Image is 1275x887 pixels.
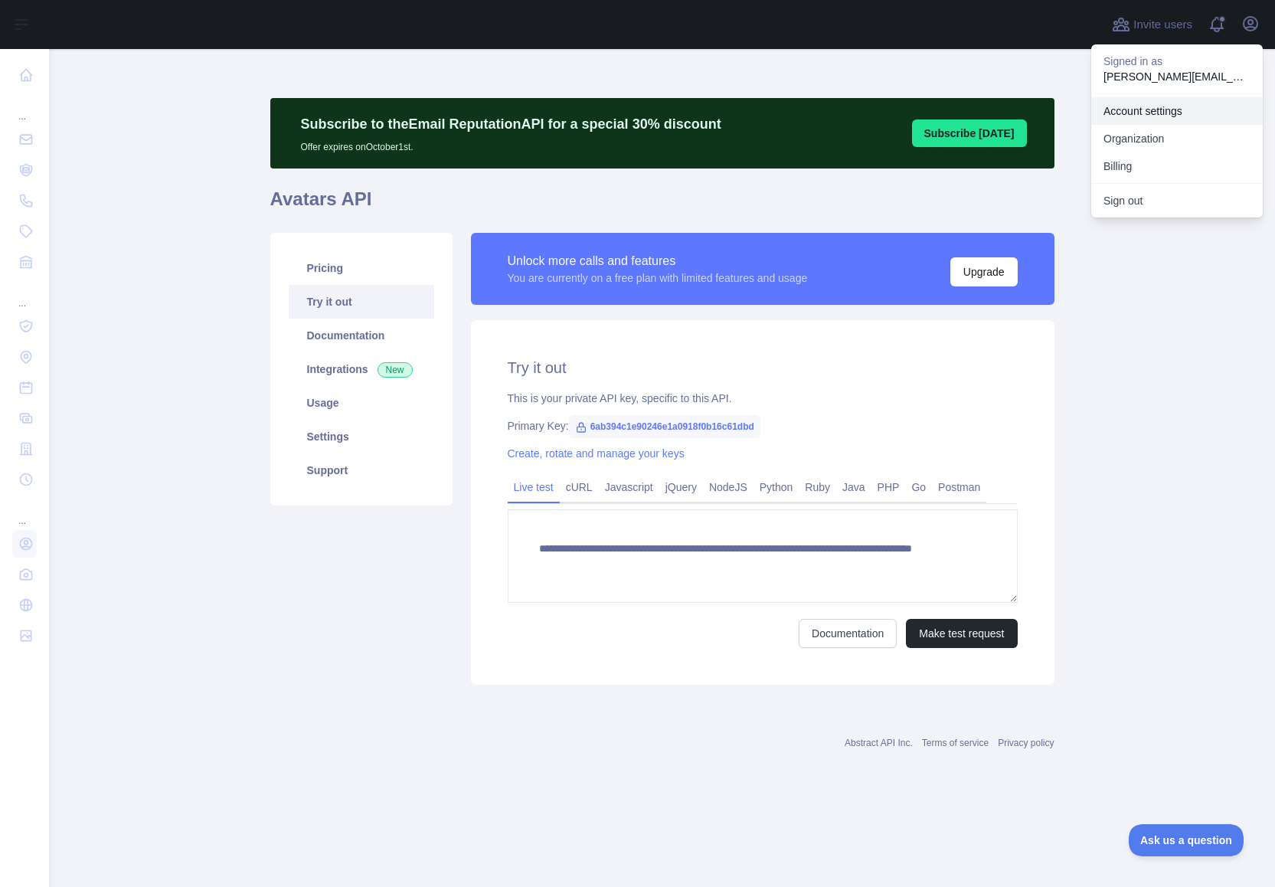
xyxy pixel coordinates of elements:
a: Live test [508,475,560,499]
a: Integrations New [289,352,434,386]
a: Pricing [289,251,434,285]
span: 6ab394c1e90246e1a0918f0b16c61dbd [569,415,760,438]
a: Documentation [289,319,434,352]
div: Primary Key: [508,418,1018,434]
a: Account settings [1091,97,1263,125]
a: Postman [932,475,986,499]
a: jQuery [659,475,703,499]
div: This is your private API key, specific to this API. [508,391,1018,406]
p: Offer expires on October 1st. [301,135,721,153]
a: Support [289,453,434,487]
button: Subscribe [DATE] [912,119,1027,147]
div: ... [12,279,37,309]
a: NodeJS [703,475,754,499]
a: Create, rotate and manage your keys [508,447,685,460]
h1: Avatars API [270,187,1054,224]
a: Python [754,475,799,499]
span: Invite users [1133,16,1192,34]
a: Usage [289,386,434,420]
a: Go [905,475,932,499]
div: ... [12,496,37,527]
div: Unlock more calls and features [508,252,808,270]
div: You are currently on a free plan with limited features and usage [508,270,808,286]
a: Abstract API Inc. [845,738,913,748]
a: Settings [289,420,434,453]
p: [PERSON_NAME][EMAIL_ADDRESS][DOMAIN_NAME] [1103,69,1250,84]
a: Terms of service [922,738,989,748]
iframe: Toggle Customer Support [1129,824,1244,856]
a: PHP [871,475,906,499]
p: Subscribe to the Email Reputation API for a special 30 % discount [301,113,721,135]
p: Signed in as [1103,54,1250,69]
a: Java [836,475,871,499]
a: Try it out [289,285,434,319]
a: Javascript [599,475,659,499]
a: Privacy policy [998,738,1054,748]
div: ... [12,92,37,123]
span: New [378,362,413,378]
button: Sign out [1091,187,1263,214]
a: Documentation [799,619,897,648]
button: Invite users [1109,12,1195,37]
a: Ruby [799,475,836,499]
button: Billing [1091,152,1263,180]
a: Organization [1091,125,1263,152]
a: cURL [560,475,599,499]
button: Make test request [906,619,1017,648]
button: Upgrade [950,257,1018,286]
h2: Try it out [508,357,1018,378]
